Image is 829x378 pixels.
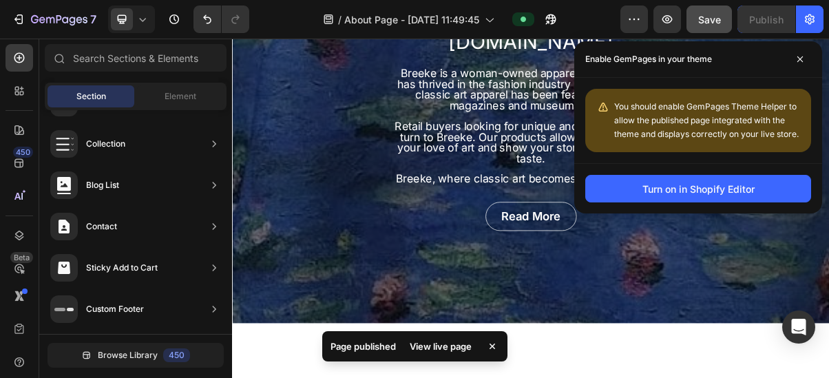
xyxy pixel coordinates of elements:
a: Read More [350,227,476,267]
span: Retail buyers looking for unique and distinct products turn to Breeke. Our products allow you to ... [225,112,602,175]
button: Browse Library450 [48,343,224,368]
div: 450 [13,147,33,158]
input: Search Sections & Elements [45,44,227,72]
span: Section [76,90,106,103]
div: Open Intercom Messenger [782,311,815,344]
span: Breeke, where classic art becomes timeless fashion. [227,185,600,203]
button: 7 [6,6,103,33]
p: Page published [330,339,396,353]
div: Sticky Add to Cart [86,261,158,275]
p: 7 [90,11,96,28]
button: Save [686,6,732,33]
iframe: Design area [232,39,829,378]
div: Custom Footer [86,302,144,316]
div: Turn on in Shopify Editor [642,182,755,196]
span: Browse Library [98,349,158,361]
div: Collection [86,137,125,151]
span: / [338,12,342,27]
div: Contact [86,220,117,233]
p: Enable GemPages in your theme [585,52,712,66]
span: About Page - [DATE] 11:49:45 [344,12,479,27]
span: Breeke is a woman-owned apparel business which has thrived in the fashion industry since [DATE]. ... [229,39,598,102]
div: Undo/Redo [193,6,249,33]
div: Beta [10,252,33,263]
div: View live page [401,337,480,356]
div: Read More [372,235,454,259]
div: Rich Text Editor. Editing area: main [217,41,609,204]
span: You should enable GemPages Theme Helper to allow the published page integrated with the theme and... [614,101,799,139]
span: Element [165,90,196,103]
span: Save [698,14,721,25]
button: Publish [737,6,795,33]
button: Turn on in Shopify Editor [585,175,811,202]
div: 450 [163,348,190,362]
div: Blog List [86,178,119,192]
div: Publish [749,12,784,27]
